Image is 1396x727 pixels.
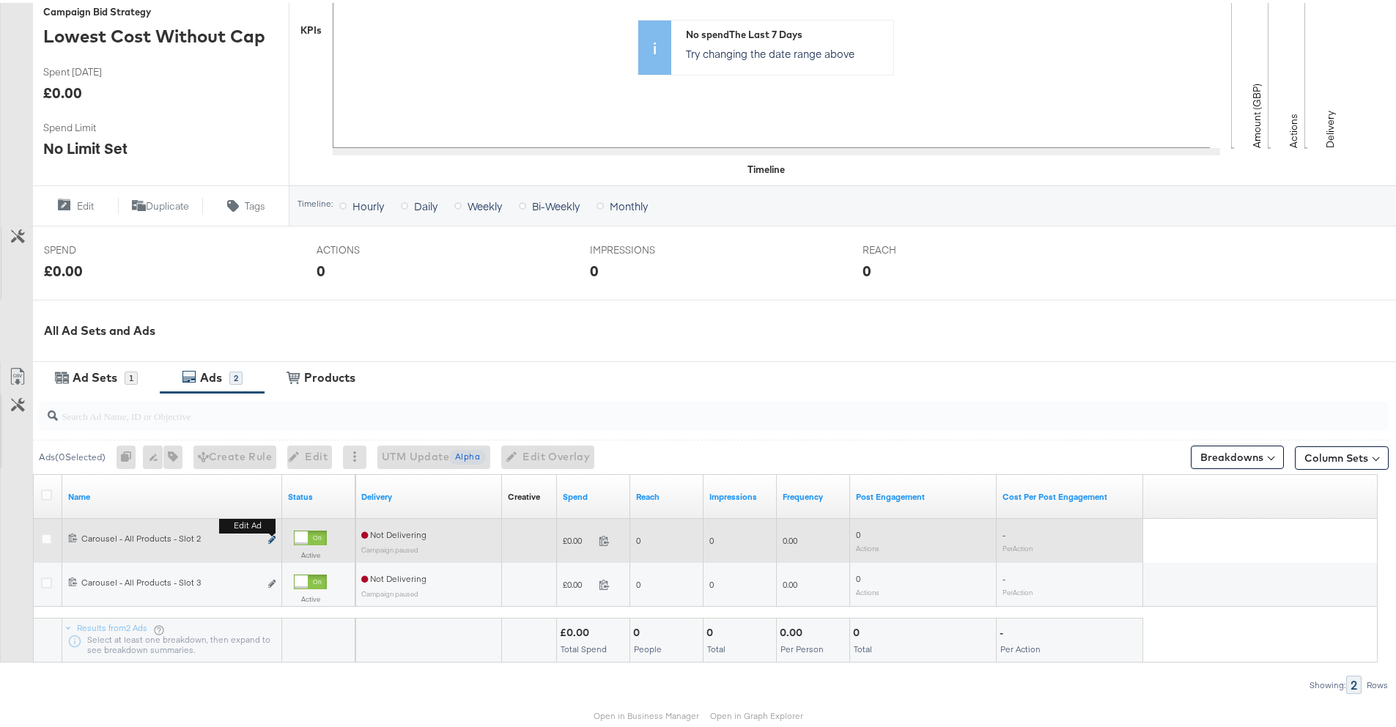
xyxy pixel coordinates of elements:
span: Total Spend [561,641,607,652]
span: 0 [709,576,714,587]
a: The average cost per action related to your Page's posts as a result of your ad. [1002,488,1137,500]
span: £0.00 [563,576,593,587]
div: Campaign Bid Strategy [43,2,278,16]
button: Tags [203,194,289,212]
div: 2 [229,369,243,382]
span: People [634,641,662,652]
span: £0.00 [563,532,593,543]
span: Weekly [468,196,502,210]
span: Monthly [610,196,648,210]
div: £0.00 [44,257,83,278]
span: Tags [245,196,265,210]
span: IMPRESSIONS [590,240,700,254]
div: Carousel - All Products - Slot 3 [81,574,259,586]
div: 2 [1346,673,1362,691]
button: Column Sets [1295,443,1389,467]
b: Edit ad [219,515,276,531]
div: £0.00 [43,79,82,100]
span: Per Person [780,641,824,652]
span: Duplicate [146,196,189,210]
label: Active [294,591,327,601]
span: Hourly [352,196,384,210]
div: Ads ( 0 Selected) [39,448,106,461]
span: Not Delivering [361,526,426,537]
span: Spent [DATE] [43,62,153,76]
sub: Actions [856,541,879,550]
div: Ad Sets [73,366,117,383]
div: 0 [853,623,864,637]
span: - [1002,570,1005,581]
span: 0 [636,576,640,587]
span: ACTIONS [317,240,426,254]
div: Creative [508,488,540,500]
span: 0.00 [783,532,797,543]
span: 0.00 [783,576,797,587]
sub: Actions [856,585,879,594]
div: 0 [117,443,143,466]
div: 0 [633,623,644,637]
input: Search Ad Name, ID or Objective [58,393,1265,421]
div: Showing: [1309,677,1346,687]
a: Shows the current state of your Ad. [288,488,350,500]
div: 1 [125,369,138,382]
button: Breakdowns [1191,443,1284,466]
div: 0 [317,257,325,278]
div: Products [304,366,355,383]
span: Spend Limit [43,118,153,132]
label: Active [294,547,327,557]
span: Total [707,641,725,652]
div: 0 [590,257,599,278]
span: Total [854,641,872,652]
div: - [1000,623,1008,637]
div: Carousel - All Products - Slot 2 [81,530,259,542]
div: 0 [706,623,717,637]
span: Daily [414,196,437,210]
span: 0 [856,526,860,537]
span: 0 [709,532,714,543]
span: REACH [863,240,972,254]
a: Open in Graph Explorer [710,707,803,718]
div: No Limit Set [43,135,128,156]
p: Try changing the date range above [686,43,886,58]
span: 0 [856,570,860,581]
div: Lowest Cost Without Cap [43,21,278,45]
div: £0.00 [560,623,594,637]
a: Open in Business Manager [594,707,699,718]
a: The average number of times your ad was served to each person. [783,488,844,500]
div: Rows [1366,677,1389,687]
a: The number of times your ad was served. On mobile apps an ad is counted as served the first time ... [709,488,771,500]
span: - [1002,526,1005,537]
a: The number of actions related to your Page's posts as a result of your ad. [856,488,991,500]
span: Per Action [1000,641,1041,652]
div: Timeline: [297,196,333,206]
span: Edit [77,196,94,210]
a: Ad Name. [68,488,276,500]
a: The total amount spent to date. [563,488,624,500]
sub: Campaign paused [361,586,418,595]
sub: Per Action [1002,585,1033,594]
a: Reflects the ability of your Ad to achieve delivery. [361,488,496,500]
sub: Per Action [1002,541,1033,550]
span: 0 [636,532,640,543]
button: Edit ad [267,530,276,545]
a: The number of people your ad was served to. [636,488,698,500]
sub: Campaign paused [361,542,418,551]
button: Edit [32,194,118,212]
div: Ads [200,366,222,383]
button: Duplicate [118,194,204,212]
a: Shows the creative associated with your ad. [508,488,540,500]
span: Bi-Weekly [532,196,580,210]
div: 0 [863,257,871,278]
span: Not Delivering [361,570,426,581]
div: 0.00 [780,623,807,637]
div: No spend The Last 7 Days [686,25,886,39]
span: SPEND [44,240,154,254]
